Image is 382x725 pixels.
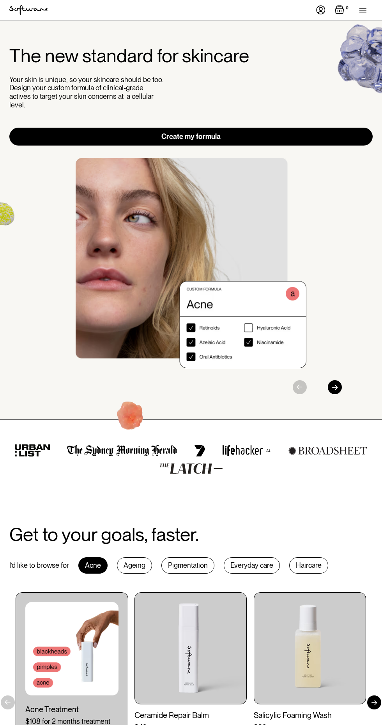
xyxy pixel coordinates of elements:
[134,711,247,720] div: Ceramide Repair Balm
[9,561,69,570] div: I’d like to browse for
[254,711,366,720] div: Salicylic Foaming Wash
[9,128,373,146] a: Create my formula
[288,446,368,455] img: broadsheet logo
[67,445,177,456] img: the Sydney morning herald logo
[161,557,214,574] div: Pigmentation
[344,5,350,12] div: 0
[15,444,50,457] img: urban list logo
[9,75,165,109] p: Your skin is unique, so your skincare should be too. Design your custom formula of clinical-grade...
[9,5,48,15] a: home
[25,705,118,714] div: Acne Treatment
[99,388,162,448] img: Hydroquinone (skin lightening agent)
[9,524,199,545] h2: Get to your goals, faster.
[222,445,271,456] img: lifehacker logo
[224,557,280,574] div: Everyday care
[78,557,108,574] div: Acne
[335,5,350,16] a: Open empty cart
[328,380,342,394] div: Next slide
[289,557,328,574] div: Haircare
[9,46,373,66] h2: The new standard for skincare
[159,463,223,474] img: the latch logo
[9,5,48,15] img: Software Logo
[9,158,373,368] div: 1 / 3
[117,557,152,574] div: Ageing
